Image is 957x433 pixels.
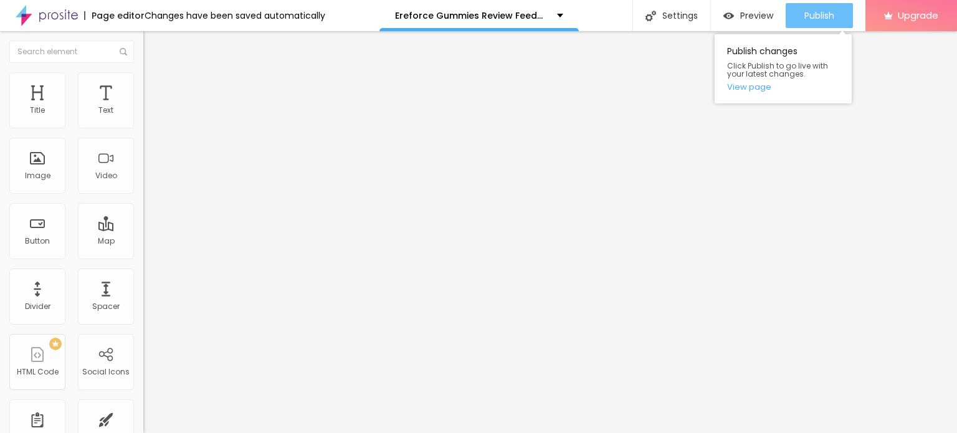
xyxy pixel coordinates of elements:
span: Click Publish to go live with your latest changes. [727,62,839,78]
div: Social Icons [82,368,130,376]
div: Page editor [84,11,145,20]
input: Search element [9,40,134,63]
span: Publish [804,11,834,21]
img: Icone [120,48,127,55]
div: Button [25,237,50,245]
a: View page [727,83,839,91]
div: Spacer [92,302,120,311]
div: Publish changes [715,34,852,103]
iframe: Editor [143,31,957,433]
div: Map [98,237,115,245]
div: HTML Code [17,368,59,376]
div: Video [95,171,117,180]
div: Title [30,106,45,115]
img: view-1.svg [723,11,734,21]
img: Icone [645,11,656,21]
span: Upgrade [898,10,938,21]
div: Divider [25,302,50,311]
div: Image [25,171,50,180]
div: Text [98,106,113,115]
div: Changes have been saved automatically [145,11,325,20]
button: Preview [711,3,786,28]
p: Ereforce Gummies Review Feedback!! [395,11,548,20]
span: Preview [740,11,773,21]
button: Publish [786,3,853,28]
